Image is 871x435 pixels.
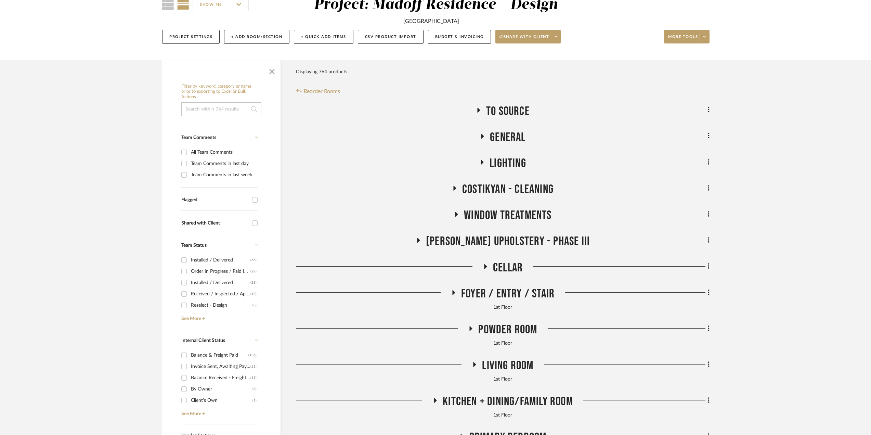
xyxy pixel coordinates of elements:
[191,147,257,158] div: All Team Comments
[252,395,257,406] div: (1)
[428,30,491,44] button: Budget & Invoicing
[464,208,551,223] span: Window Treatments
[162,30,220,44] button: Project Settings
[191,277,250,288] div: Installed / Delivered
[252,300,257,311] div: (8)
[181,338,225,343] span: Internal Client Status
[191,266,250,277] div: Order In Progress / Paid In Full w/ Freight, No Balance due
[664,30,710,43] button: More tools
[180,311,258,322] a: See More +
[180,406,258,417] a: See More +
[499,34,549,44] span: Share with client
[191,372,250,383] div: Balance Received - Freight Due
[181,220,249,226] div: Shared with Client
[181,135,216,140] span: Team Comments
[181,197,249,203] div: Flagged
[493,260,523,275] span: Cellar
[358,30,424,44] button: CSV Product Import
[250,372,257,383] div: (11)
[296,87,340,95] button: Reorder Rooms
[224,30,289,44] button: + Add Room/Section
[250,255,257,266] div: (66)
[191,169,257,180] div: Team Comments in last week
[191,300,252,311] div: Reselect - Design
[294,30,353,44] button: + Quick Add Items
[250,266,257,277] div: (29)
[461,286,555,301] span: Foyer / Entry / Stair
[252,384,257,395] div: (6)
[191,255,250,266] div: Installed / Delivered
[250,289,257,299] div: (18)
[296,376,710,383] div: 1st Floor
[250,277,257,288] div: (28)
[296,340,710,347] div: 1st Floor
[296,304,710,311] div: 1st Floor
[490,130,525,145] span: General
[486,104,530,119] span: To Source
[304,87,340,95] span: Reorder Rooms
[191,350,248,361] div: Balance & Freight Paid
[250,361,257,372] div: (21)
[426,234,590,249] span: [PERSON_NAME] Upholstery - Phase III
[191,395,252,406] div: Client's Own
[296,65,347,79] div: Displaying 764 products
[495,30,561,43] button: Share with client
[490,156,526,171] span: Lighting
[478,322,537,337] span: Powder Room
[403,17,459,25] div: [GEOGRAPHIC_DATA]
[181,243,207,248] span: Team Status
[191,289,250,299] div: Received / Inspected / Approved
[248,350,257,361] div: (136)
[482,358,533,373] span: Living Room
[181,102,261,116] input: Search within 764 results
[191,361,250,372] div: Invoice Sent, Awaiting Payment
[191,384,252,395] div: By Owner
[181,84,261,100] h6: Filter by keyword, category or name prior to exporting to Excel or Bulk Actions
[265,63,279,77] button: Close
[443,394,573,409] span: Kitchen + Dining/Family Room
[668,34,698,44] span: More tools
[462,182,554,197] span: Costikyan - Cleaning
[296,412,710,419] div: 1st Floor
[191,158,257,169] div: Team Comments in last day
